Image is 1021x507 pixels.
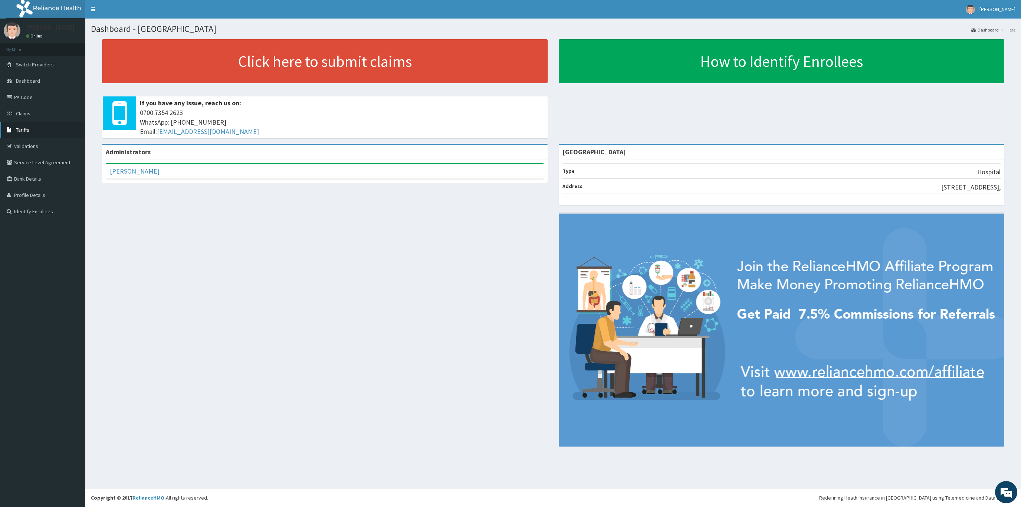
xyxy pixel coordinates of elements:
a: Click here to submit claims [102,39,548,83]
b: Administrators [106,148,151,156]
span: Tariffs [16,126,29,133]
span: 0700 7354 2623 WhatsApp: [PHONE_NUMBER] Email: [140,108,544,136]
span: Dashboard [16,78,40,84]
b: Address [562,183,582,190]
a: Online [26,33,44,39]
img: provider-team-banner.png [559,214,1004,447]
a: Dashboard [971,27,999,33]
b: If you have any issue, reach us on: [140,99,241,107]
span: Claims [16,110,30,117]
strong: Copyright © 2017 . [91,494,166,501]
footer: All rights reserved. [85,488,1021,507]
div: Redefining Heath Insurance in [GEOGRAPHIC_DATA] using Telemedicine and Data Science! [819,494,1015,501]
img: User Image [966,5,975,14]
img: User Image [4,22,20,39]
li: Here [999,27,1015,33]
span: [PERSON_NAME] [979,6,1015,13]
p: Hospital [977,167,1001,177]
a: RelianceHMO [132,494,164,501]
h1: Dashboard - [GEOGRAPHIC_DATA] [91,24,1015,34]
a: How to Identify Enrollees [559,39,1004,83]
a: [EMAIL_ADDRESS][DOMAIN_NAME] [157,127,259,136]
b: Type [562,168,575,174]
a: [PERSON_NAME] [110,167,160,175]
span: Switch Providers [16,61,54,68]
p: [STREET_ADDRESS], [941,182,1001,192]
strong: [GEOGRAPHIC_DATA] [562,148,626,156]
p: [PERSON_NAME] [26,24,75,31]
